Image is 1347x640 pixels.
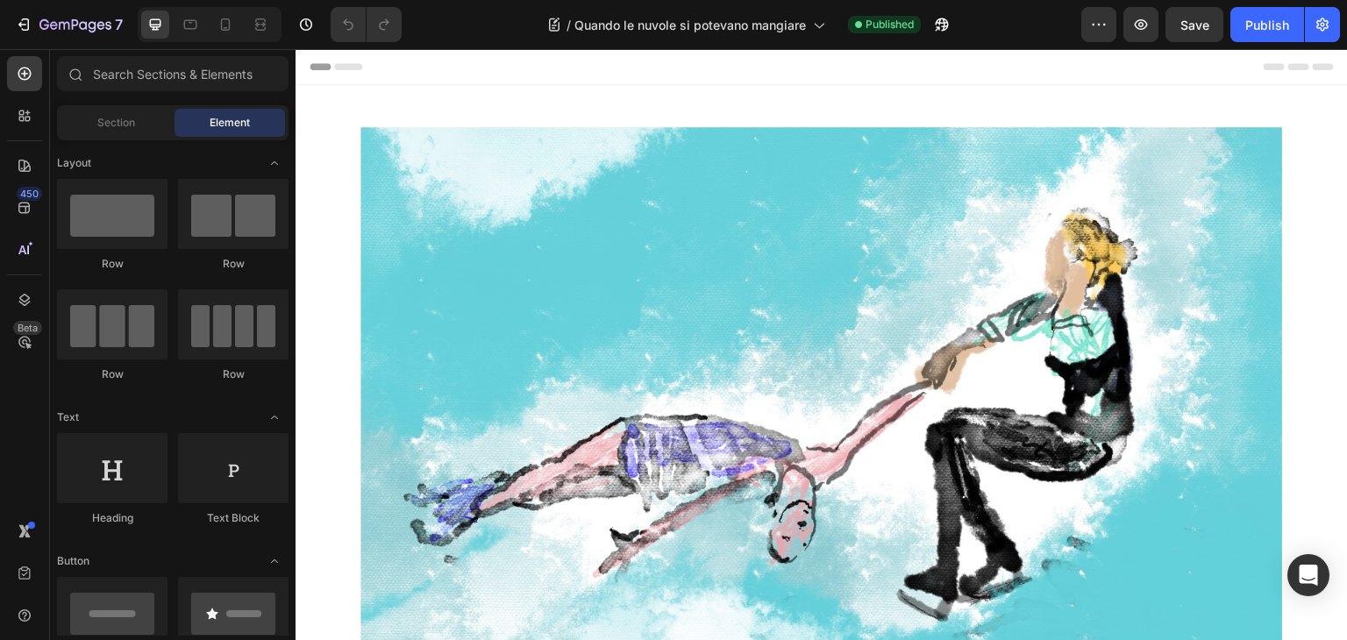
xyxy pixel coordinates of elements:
span: / [567,16,571,34]
iframe: Design area [296,49,1347,640]
div: Text Block [178,510,289,526]
div: Beta [13,321,42,335]
p: 7 [115,14,123,35]
span: Element [210,115,250,131]
div: Publish [1245,16,1289,34]
div: Row [178,256,289,272]
div: Row [57,366,167,382]
div: Undo/Redo [331,7,402,42]
span: Toggle open [260,403,289,431]
button: Publish [1230,7,1304,42]
input: Search Sections & Elements [57,56,289,91]
span: Layout [57,155,91,171]
div: Heading [57,510,167,526]
div: Row [57,256,167,272]
span: Section [97,115,135,131]
span: Quando le nuvole si potevano mangiare [574,16,806,34]
span: Save [1180,18,1209,32]
div: Open Intercom Messenger [1287,554,1329,596]
button: Save [1165,7,1223,42]
div: 450 [17,187,42,201]
div: Row [178,366,289,382]
span: Text [57,409,79,425]
span: Toggle open [260,149,289,177]
span: Button [57,553,89,569]
span: Toggle open [260,547,289,575]
span: Published [866,17,914,32]
button: 7 [7,7,131,42]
